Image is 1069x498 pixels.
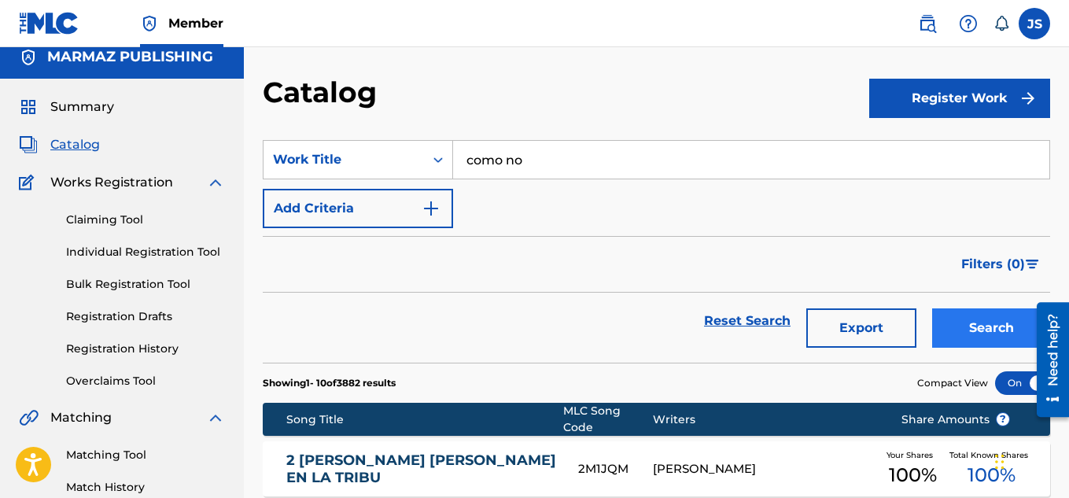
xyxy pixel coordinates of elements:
[997,413,1009,426] span: ?
[47,48,213,66] h5: MARMAZ PUBLISHING
[869,79,1050,118] button: Register Work
[1019,89,1038,108] img: f7272a7cc735f4ea7f67.svg
[1025,297,1069,423] iframe: Resource Center
[286,411,563,428] div: Song Title
[990,422,1069,498] iframe: Chat Widget
[993,16,1009,31] div: Notifications
[19,408,39,427] img: Matching
[19,12,79,35] img: MLC Logo
[990,422,1069,498] div: Widget de chat
[19,135,100,154] a: CatalogCatalog
[19,98,114,116] a: SummarySummary
[273,150,415,169] div: Work Title
[206,408,225,427] img: expand
[422,199,441,218] img: 9d2ae6d4665cec9f34b9.svg
[653,411,877,428] div: Writers
[66,276,225,293] a: Bulk Registration Tool
[19,135,38,154] img: Catalog
[563,403,653,436] div: MLC Song Code
[50,135,100,154] span: Catalog
[959,14,978,33] img: help
[806,308,916,348] button: Export
[995,438,1004,485] div: Arrastrar
[653,460,877,478] div: [PERSON_NAME]
[901,411,1010,428] span: Share Amounts
[1019,8,1050,39] div: User Menu
[66,479,225,496] a: Match History
[66,244,225,260] a: Individual Registration Tool
[949,449,1034,461] span: Total Known Shares
[66,447,225,463] a: Matching Tool
[66,308,225,325] a: Registration Drafts
[140,14,159,33] img: Top Rightsholder
[932,308,1050,348] button: Search
[263,140,1050,363] form: Search Form
[912,8,943,39] a: Public Search
[696,304,798,338] a: Reset Search
[66,373,225,389] a: Overclaims Tool
[953,8,984,39] div: Help
[263,189,453,228] button: Add Criteria
[206,173,225,192] img: expand
[968,461,1016,489] span: 100 %
[19,98,38,116] img: Summary
[918,14,937,33] img: search
[19,48,38,67] img: Accounts
[263,376,396,390] p: Showing 1 - 10 of 3882 results
[917,376,988,390] span: Compact View
[19,173,39,192] img: Works Registration
[168,14,223,32] span: Member
[889,461,937,489] span: 100 %
[50,408,112,427] span: Matching
[578,460,653,478] div: 2M1JQM
[887,449,939,461] span: Your Shares
[263,75,385,110] h2: Catalog
[50,173,173,192] span: Works Registration
[66,341,225,357] a: Registration History
[952,245,1050,284] button: Filters (0)
[1026,260,1039,269] img: filter
[50,98,114,116] span: Summary
[286,452,557,487] a: 2 [PERSON_NAME] [PERSON_NAME] EN LA TRIBU
[961,255,1025,274] span: Filters ( 0 )
[66,212,225,228] a: Claiming Tool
